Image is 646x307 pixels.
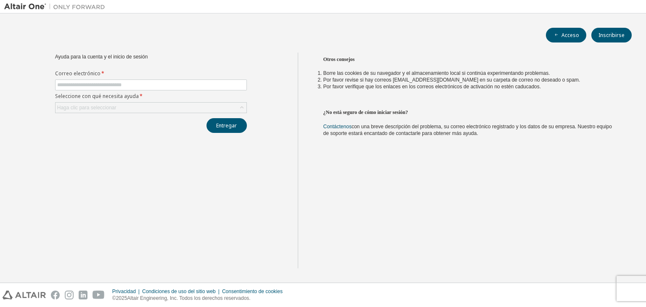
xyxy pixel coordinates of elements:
[55,93,139,100] font: Seleccione con qué necesita ayuda
[323,56,355,62] font: Otros consejos
[216,122,237,129] font: Entregar
[65,291,74,299] img: instagram.svg
[57,105,116,111] font: Haga clic para seleccionar
[222,288,283,294] font: Consentimiento de cookies
[323,70,550,76] font: Borre las cookies de su navegador y el almacenamiento local si continúa experimentando problemas.
[207,118,247,133] button: Entregar
[3,291,46,299] img: altair_logo.svg
[55,54,148,60] font: Ayuda para la cuenta y el inicio de sesión
[323,109,408,115] font: ¿No está seguro de cómo iniciar sesión?
[55,70,101,77] font: Correo electrónico
[323,124,352,130] a: Contáctenos
[323,77,580,83] font: Por favor revise si hay correos [EMAIL_ADDRESS][DOMAIN_NAME] en su carpeta de correo no deseado o...
[323,84,541,90] font: Por favor verifique que los enlaces en los correos electrónicos de activación no estén caducados.
[56,103,246,113] div: Haga clic para seleccionar
[51,291,60,299] img: facebook.svg
[142,288,216,294] font: Condiciones de uso del sitio web
[112,288,136,294] font: Privacidad
[591,28,632,42] button: Inscribirse
[127,295,250,301] font: Altair Engineering, Inc. Todos los derechos reservados.
[116,295,127,301] font: 2025
[561,32,579,39] font: Acceso
[546,28,586,42] button: Acceso
[93,291,105,299] img: youtube.svg
[4,3,109,11] img: Altair Uno
[112,295,116,301] font: ©
[79,291,87,299] img: linkedin.svg
[598,32,625,39] font: Inscribirse
[323,124,612,136] font: con una breve descripción del problema, su correo electrónico registrado y los datos de su empres...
